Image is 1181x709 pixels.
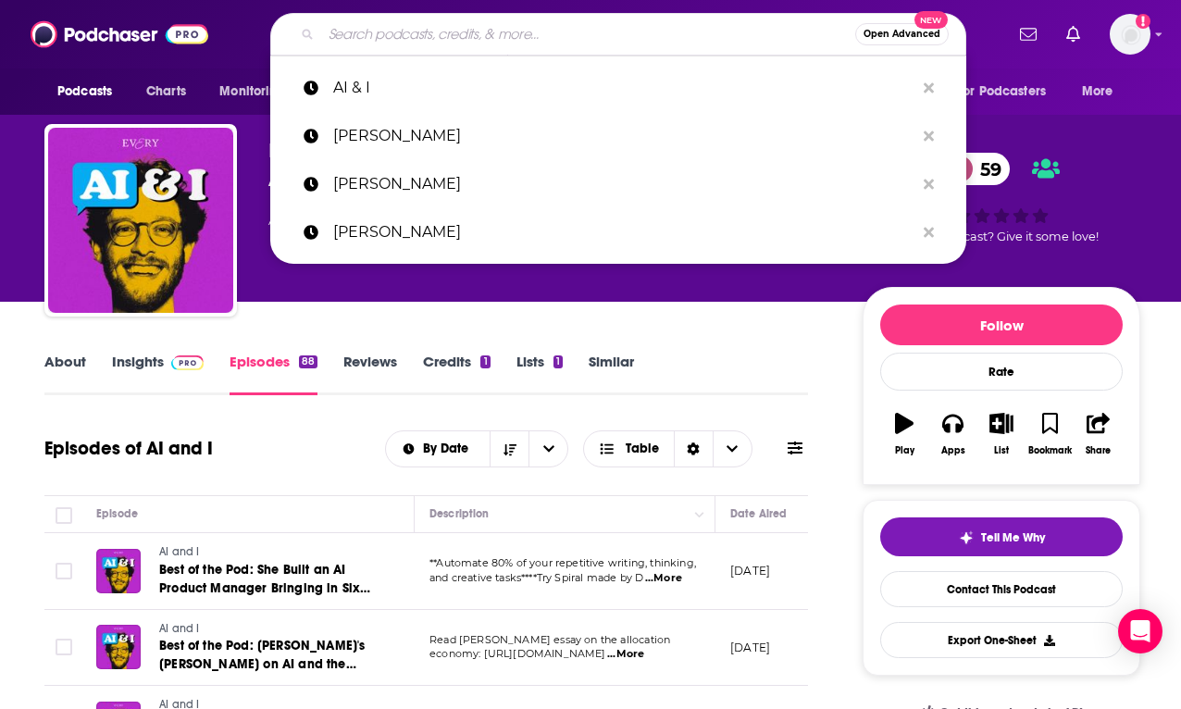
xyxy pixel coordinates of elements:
[423,442,475,455] span: By Date
[1118,609,1162,653] div: Open Intercom Messenger
[1110,14,1150,55] span: Logged in as vjacobi
[1069,74,1137,109] button: open menu
[333,64,914,112] p: AI & I
[230,353,317,395] a: Episodes88
[583,430,752,467] button: Choose View
[1026,401,1074,467] button: Bookmark
[730,563,770,578] p: [DATE]
[159,621,381,638] a: AI and I
[490,431,528,466] button: Sort Direction
[423,353,490,395] a: Credits1
[1082,79,1113,105] span: More
[343,353,397,395] a: Reviews
[880,353,1123,391] div: Rate
[270,208,966,256] a: [PERSON_NAME]
[945,74,1073,109] button: open menu
[480,355,490,368] div: 1
[31,17,208,52] img: Podchaser - Follow, Share and Rate Podcasts
[607,647,644,662] span: ...More
[48,128,233,313] img: AI and I
[171,355,204,370] img: Podchaser Pro
[96,503,138,525] div: Episode
[146,79,186,105] span: Charts
[880,401,928,467] button: Play
[429,556,696,569] span: **Automate 80% of your repetitive writing, thinking,
[270,112,966,160] a: [PERSON_NAME]
[159,637,381,674] a: Best of the Pod: [PERSON_NAME]'s [PERSON_NAME] on AI and the Future of Coding
[44,74,136,109] button: open menu
[928,401,976,467] button: Apps
[977,401,1026,467] button: List
[429,647,606,660] span: economy: [URL][DOMAIN_NAME]
[44,437,213,460] h1: Episodes of AI and I
[299,355,317,368] div: 88
[962,153,1011,185] span: 59
[333,160,914,208] p: tiffany janzen
[1110,14,1150,55] button: Show profile menu
[1110,14,1150,55] img: User Profile
[57,79,112,105] span: Podcasts
[674,431,713,466] div: Sort Direction
[386,442,491,455] button: open menu
[553,355,563,368] div: 1
[333,208,914,256] p: sherrell dorsey
[270,160,966,208] a: [PERSON_NAME]
[855,23,949,45] button: Open AdvancedNew
[1013,19,1044,50] a: Show notifications dropdown
[134,74,197,109] a: Charts
[645,571,682,586] span: ...More
[159,622,199,635] span: AI and I
[589,353,634,395] a: Similar
[904,230,1099,243] span: Good podcast? Give it some love!
[270,64,966,112] a: AI & I
[994,445,1009,456] div: List
[880,571,1123,607] a: Contact This Podcast
[159,544,381,561] a: AI and I
[1059,19,1088,50] a: Show notifications dropdown
[626,442,659,455] span: Table
[385,430,569,467] h2: Choose List sort
[159,638,365,690] span: Best of the Pod: [PERSON_NAME]'s [PERSON_NAME] on AI and the Future of Coding
[206,74,309,109] button: open menu
[689,504,711,526] button: Column Actions
[1028,445,1072,456] div: Bookmark
[1075,401,1123,467] button: Share
[516,353,563,395] a: Lists1
[864,30,940,39] span: Open Advanced
[863,141,1140,255] div: 59Good podcast? Give it some love!
[268,209,480,231] div: A weekly podcast
[880,622,1123,658] button: Export One-Sheet
[321,19,855,49] input: Search podcasts, credits, & more...
[44,353,86,395] a: About
[730,503,787,525] div: Date Aired
[880,305,1123,345] button: Follow
[528,431,567,466] button: open menu
[270,13,966,56] div: Search podcasts, credits, & more...
[914,11,948,29] span: New
[429,633,670,646] span: Read [PERSON_NAME] essay on the allocation
[333,112,914,160] p: dan shipper
[56,563,72,579] span: Toggle select row
[941,445,965,456] div: Apps
[959,530,974,545] img: tell me why sparkle
[112,353,204,395] a: InsightsPodchaser Pro
[981,530,1045,545] span: Tell Me Why
[429,571,643,584] span: and creative tasks****Try Spiral made by D
[1086,445,1111,456] div: Share
[730,640,770,655] p: [DATE]
[880,517,1123,556] button: tell me why sparkleTell Me Why
[268,141,401,158] span: [PERSON_NAME]
[429,503,489,525] div: Description
[1136,14,1150,29] svg: Add a profile image
[943,153,1011,185] a: 59
[957,79,1046,105] span: For Podcasters
[56,639,72,655] span: Toggle select row
[895,445,914,456] div: Play
[159,545,199,558] span: AI and I
[159,561,381,598] a: Best of the Pod: She Built an AI Product Manager Bringing in Six Figures—As A Side Hustle
[219,79,285,105] span: Monitoring
[159,562,370,615] span: Best of the Pod: She Built an AI Product Manager Bringing in Six Figures—As A Side Hustle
